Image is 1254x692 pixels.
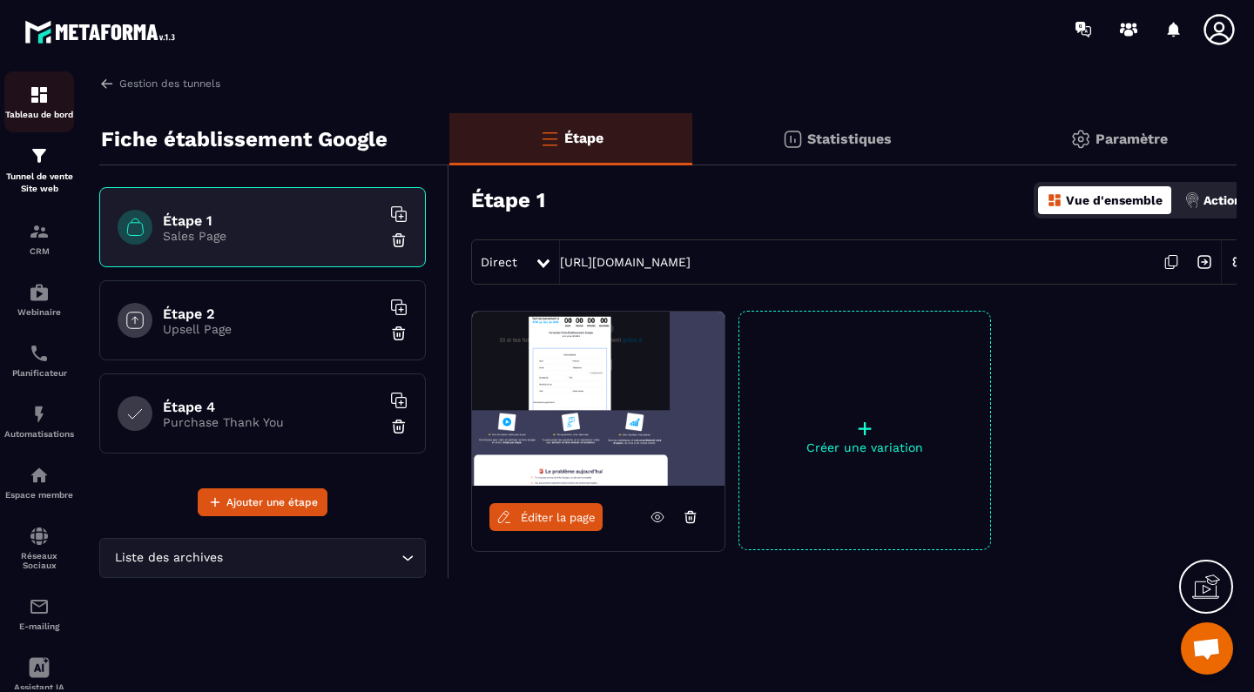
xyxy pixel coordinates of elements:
[390,232,408,249] img: trash
[4,368,74,378] p: Planificateur
[4,71,74,132] a: formationformationTableau de bord
[489,503,603,531] a: Éditer la page
[4,551,74,570] p: Réseaux Sociaux
[739,440,990,454] p: Créer une variation
[539,128,560,149] img: bars-o.4a397970.svg
[163,399,381,415] h6: Étape 4
[163,306,381,322] h6: Étape 2
[481,255,517,269] span: Direct
[4,682,74,692] p: Assistant IA
[4,452,74,513] a: automationsautomationsEspace membre
[163,415,381,429] p: Purchase Thank You
[4,490,74,500] p: Espace membre
[390,418,408,435] img: trash
[521,511,596,524] span: Éditer la page
[163,322,381,336] p: Upsell Page
[163,229,381,243] p: Sales Page
[564,130,603,146] p: Étape
[29,596,50,617] img: email
[4,513,74,583] a: social-networksocial-networkRéseaux Sociaux
[1096,131,1168,147] p: Paramètre
[1066,193,1163,207] p: Vue d'ensemble
[29,282,50,303] img: automations
[99,76,220,91] a: Gestion des tunnels
[4,391,74,452] a: automationsautomationsAutomatisations
[198,488,327,516] button: Ajouter une étape
[29,404,50,425] img: automations
[4,330,74,391] a: schedulerschedulerPlanificateur
[4,171,74,195] p: Tunnel de vente Site web
[739,416,990,440] p: +
[4,621,74,631] p: E-mailing
[807,131,892,147] p: Statistiques
[1184,192,1200,208] img: actions.d6e523a2.png
[29,221,50,242] img: formation
[4,269,74,330] a: automationsautomationsWebinaire
[4,429,74,439] p: Automatisations
[782,129,803,150] img: stats.20deebd0.svg
[390,325,408,342] img: trash
[29,145,50,166] img: formation
[24,16,181,48] img: logo
[29,526,50,547] img: social-network
[4,307,74,317] p: Webinaire
[1188,245,1221,279] img: arrow-next.bcc2205e.svg
[101,122,388,157] p: Fiche établissement Google
[471,188,545,212] h3: Étape 1
[1203,193,1248,207] p: Actions
[4,132,74,208] a: formationformationTunnel de vente Site web
[99,76,115,91] img: arrow
[560,255,691,269] a: [URL][DOMAIN_NAME]
[29,465,50,486] img: automations
[163,212,381,229] h6: Étape 1
[226,548,397,568] input: Search for option
[4,246,74,256] p: CRM
[29,343,50,364] img: scheduler
[4,110,74,119] p: Tableau de bord
[472,312,725,486] img: image
[226,494,318,511] span: Ajouter une étape
[111,548,226,568] span: Liste des archives
[99,538,426,578] div: Search for option
[29,84,50,105] img: formation
[1070,129,1091,150] img: setting-gr.5f69749f.svg
[4,208,74,269] a: formationformationCRM
[1047,192,1062,208] img: dashboard-orange.40269519.svg
[4,583,74,644] a: emailemailE-mailing
[1181,622,1233,675] div: Ouvrir le chat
